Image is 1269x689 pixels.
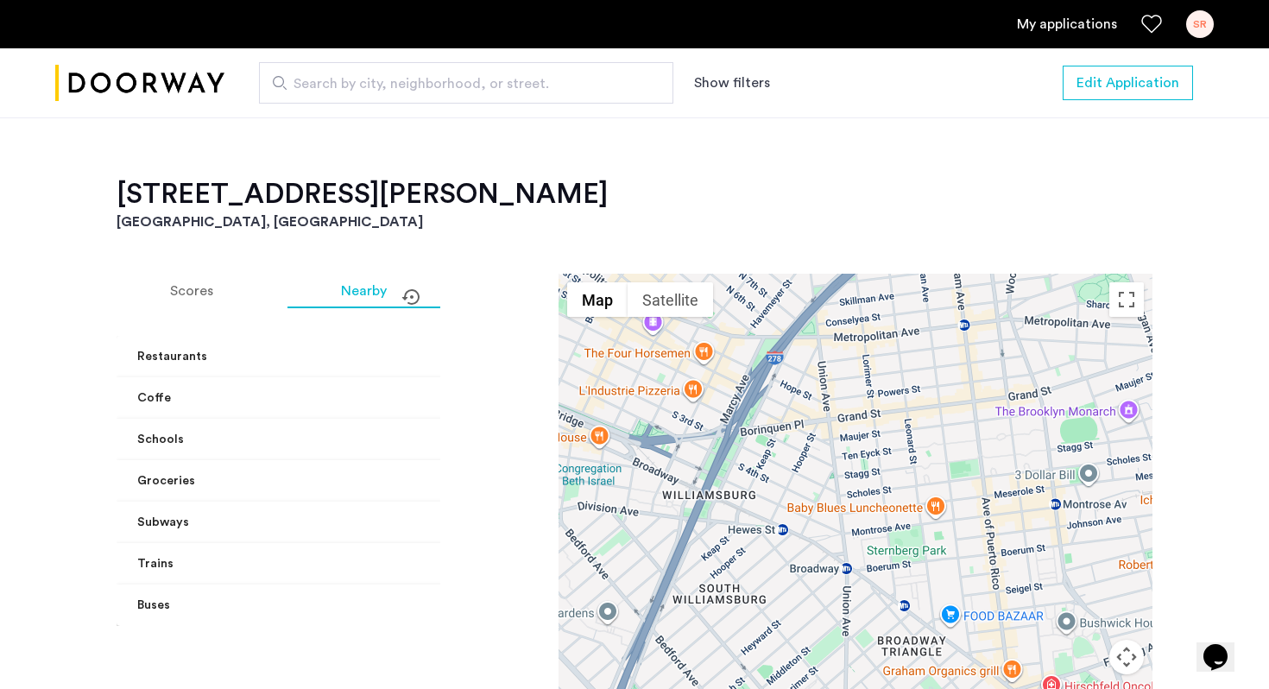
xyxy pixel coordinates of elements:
[294,73,625,94] span: Search by city, neighborhood, or street.
[694,73,770,93] button: Show or hide filters
[628,282,713,317] button: Show satellite imagery
[1063,66,1193,100] button: button
[1141,14,1162,35] a: Favorites
[137,597,506,615] mat-panel-title: Buses
[1017,14,1117,35] a: My application
[1109,282,1144,317] button: Toggle fullscreen view
[55,51,224,116] a: Cazamio logo
[137,472,506,490] mat-panel-title: Groceries
[170,284,213,298] span: Scores
[117,212,1152,232] h3: [GEOGRAPHIC_DATA], [GEOGRAPHIC_DATA]
[1076,73,1179,93] span: Edit Application
[117,177,1152,212] h2: [STREET_ADDRESS][PERSON_NAME]
[1109,640,1144,674] button: Map camera controls
[341,284,387,298] span: Nearby
[259,62,673,104] input: Apartment Search
[137,348,506,366] mat-panel-title: Restaurants
[137,431,506,449] mat-panel-title: Schools
[137,389,506,408] mat-panel-title: Coffe
[1186,10,1214,38] div: SR
[567,282,628,317] button: Show street map
[137,555,506,573] mat-panel-title: Trains
[1196,620,1252,672] iframe: chat widget
[137,514,506,532] mat-panel-title: Subways
[55,51,224,116] img: logo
